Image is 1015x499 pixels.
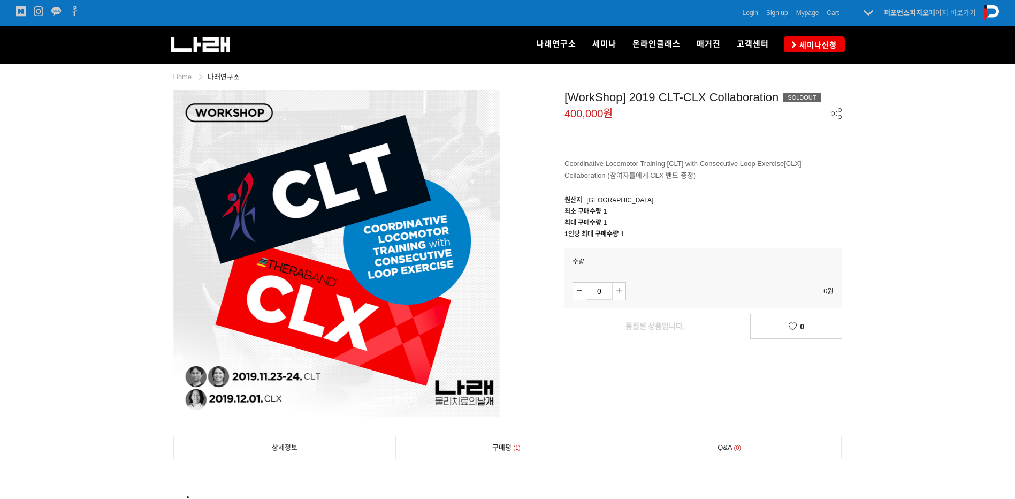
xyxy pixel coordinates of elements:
[564,90,842,104] div: [WorkShop] 2019 CLT-CLX Collaboration
[604,208,607,215] span: 1
[536,39,576,49] span: 나래연구소
[619,436,842,459] a: Q&A0
[632,39,681,49] span: 온라인클래스
[592,39,616,49] span: 세미나
[564,208,601,215] span: 최소 구매수량
[512,442,522,453] span: 1
[697,39,721,49] span: 매거진
[584,26,624,63] a: 세미나
[743,7,758,18] a: Login
[621,230,624,238] span: 1
[732,442,743,453] span: 0
[173,73,192,81] a: Home
[884,9,976,17] a: 퍼포먼스피지오페이지 바로가기
[174,436,396,459] a: 상세정보
[564,170,842,182] p: Collaboration (참여자들에게 CLX 밴드 증정)
[624,26,689,63] a: 온라인클래스
[784,36,845,52] a: 세미나신청
[564,158,842,170] p: Coordinative Locomotor Training [CLT] with Consecutive Loop Exercise[CLX]
[737,39,769,49] span: 고객센터
[796,40,837,50] span: 세미나신청
[564,196,582,204] span: 원산지
[564,108,613,119] span: 400,000원
[884,9,929,17] strong: 퍼포먼스피지오
[564,230,619,238] span: 1인당 최대 구매수량
[766,7,788,18] a: Sign up
[800,322,804,331] span: 0
[750,314,842,339] a: 0
[625,322,685,330] span: 품절된 상품입니다.
[689,26,729,63] a: 매거진
[586,283,613,300] input: number
[783,93,821,102] div: SOLDOUT
[823,286,834,294] span: 0원
[564,219,601,226] span: 최대 구매수량
[827,7,839,18] a: Cart
[396,436,619,459] a: 구매평1
[586,196,653,204] span: [GEOGRAPHIC_DATA]
[528,26,584,63] a: 나래연구소
[796,7,819,18] a: Mypage
[604,219,607,226] span: 1
[208,73,240,81] a: 나래연구소
[573,256,584,266] span: 수량
[729,26,777,63] a: 고객센터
